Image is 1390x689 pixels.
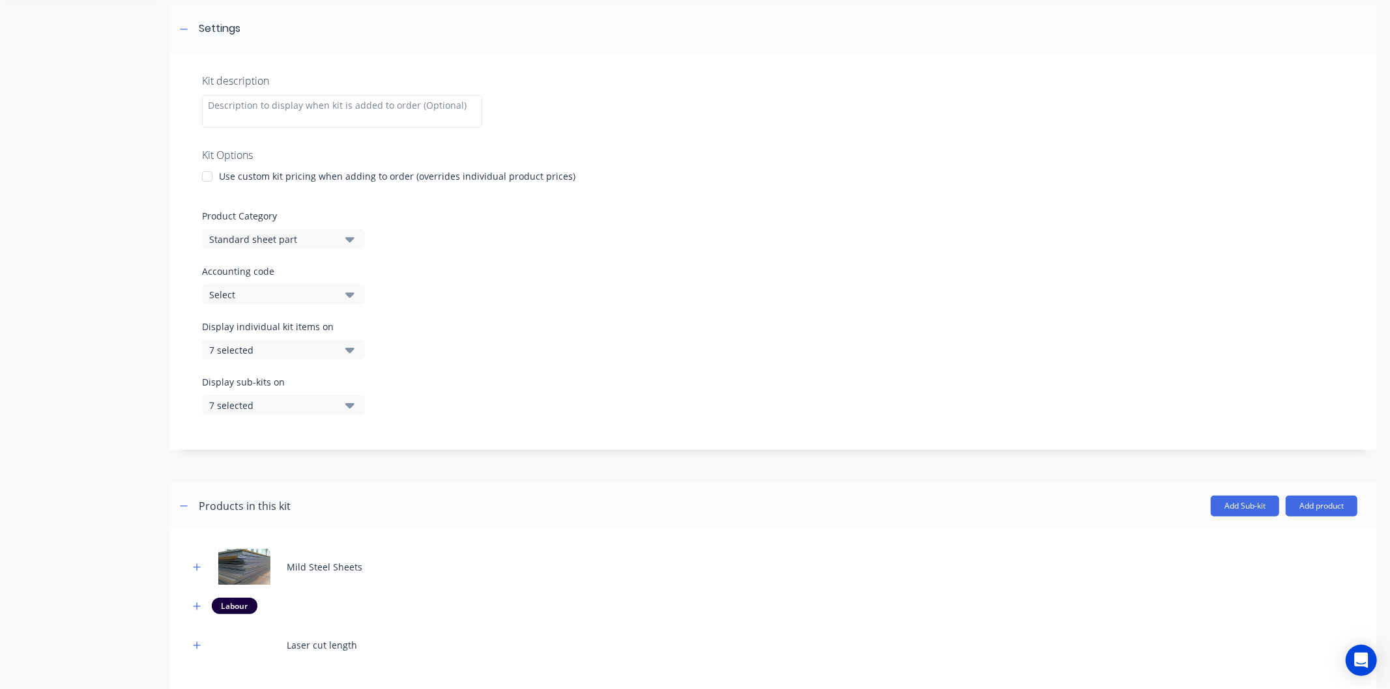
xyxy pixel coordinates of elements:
[199,498,291,514] div: Products in this kit
[209,343,336,357] div: 7 selected
[287,638,357,652] div: Laser cut length
[209,399,336,412] div: 7 selected
[202,229,365,249] button: Standard sheet part
[287,560,362,574] div: Mild Steel Sheets
[219,169,575,183] div: Use custom kit pricing when adding to order (overrides individual product prices)
[199,21,240,37] div: Settings
[202,375,365,389] label: Display sub-kits on
[202,209,1344,223] label: Product Category
[202,264,1344,278] label: Accounting code
[1346,645,1377,676] div: Open Intercom Messenger
[202,340,365,359] button: 7 selected
[212,549,277,585] img: Mild Steel Sheets
[1211,496,1279,516] button: Add Sub-kit
[202,73,1344,89] div: Kit description
[212,598,257,613] div: Labour
[209,288,336,302] div: Select
[202,320,365,333] label: Display individual kit items on
[1286,496,1357,516] button: Add product
[202,285,365,304] button: Select
[202,395,365,415] button: 7 selected
[202,147,1344,163] div: Kit Options
[209,232,336,246] div: Standard sheet part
